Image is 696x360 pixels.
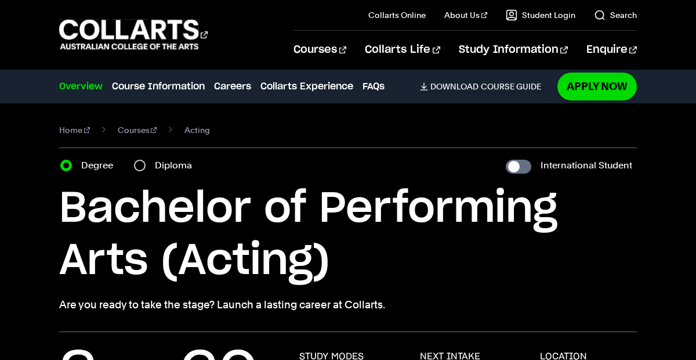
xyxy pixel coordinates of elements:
[155,157,199,174] label: Diploma
[59,122,90,138] a: Home
[81,157,120,174] label: Degree
[586,31,637,69] a: Enquire
[59,297,637,313] p: Are you ready to take the stage? Launch a lasting career at Collarts.
[365,31,440,69] a: Collarts Life
[260,80,353,93] a: Collarts Experience
[59,18,208,51] div: Go to homepage
[184,122,210,138] span: Acting
[444,9,487,21] a: About Us
[362,80,385,93] a: FAQs
[459,31,568,69] a: Study Information
[293,31,346,69] a: Courses
[118,122,157,138] a: Courses
[214,80,251,93] a: Careers
[506,9,575,21] a: Student Login
[112,80,205,93] a: Course Information
[59,183,637,287] h1: Bachelor of Performing Arts (Acting)
[368,9,426,21] a: Collarts Online
[594,9,637,21] a: Search
[557,73,637,100] a: Apply Now
[420,81,550,92] a: DownloadCourse Guide
[430,81,478,92] span: Download
[541,157,632,174] label: International Student
[59,80,103,93] a: Overview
